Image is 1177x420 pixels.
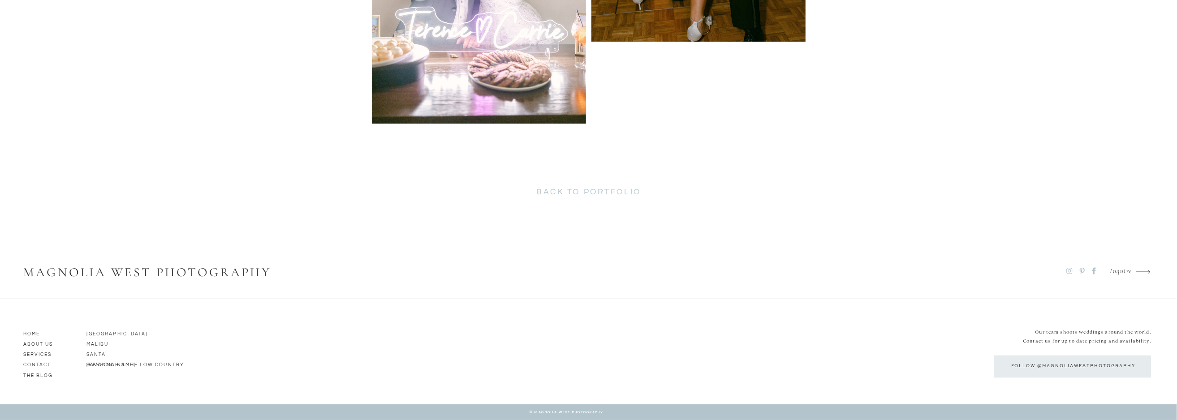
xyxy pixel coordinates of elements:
a: follow @magnoliawestphotography [1005,363,1141,371]
a: the blog [23,371,74,379]
a: magnolia west photography [23,261,312,282]
a: back to portfolio [473,187,705,202]
a: ABOUT us [23,339,74,347]
a: [GEOGRAPHIC_DATA] [86,329,138,337]
a: contact [23,360,74,368]
a: MALIBU [86,339,138,347]
a: Inquire [1102,267,1132,279]
a: © magnolia west photography [530,409,648,417]
a: services [23,350,74,358]
a: SANTA [PERSON_NAME] [86,350,154,358]
a: HOME [23,329,74,337]
p: Our team shoots weddings around the world. Contact us for up to date pricing and availability. [957,327,1151,351]
a: SAVANNAH & THE LOW COUNTRY [86,360,205,368]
